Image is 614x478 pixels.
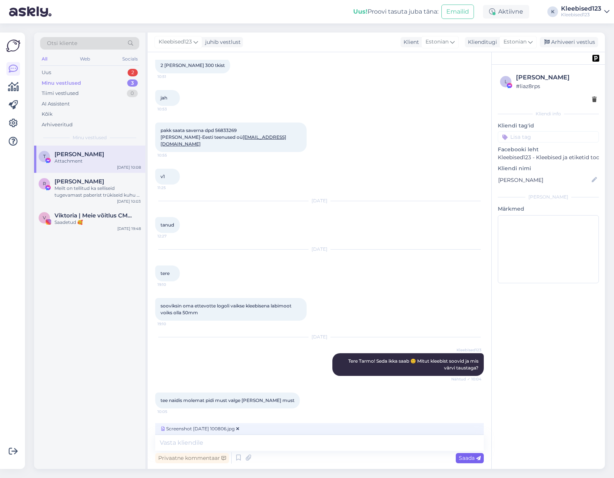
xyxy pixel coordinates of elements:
div: [DATE] 10:03 [117,199,141,204]
div: Privaatne kommentaar [155,453,229,463]
span: 11:25 [157,185,186,191]
div: Aktiivne [483,5,529,19]
span: Estonian [503,38,527,46]
div: Socials [121,54,139,64]
span: Saada [459,455,481,461]
span: tee naidis molemat pidi must valge [PERSON_NAME] must [161,397,295,403]
div: AI Assistent [42,100,70,108]
b: Uus! [353,8,368,15]
span: Otsi kliente [47,39,77,47]
div: [DATE] [155,246,484,253]
div: [DATE] 10:08 [117,165,141,170]
div: [DATE] [155,334,484,340]
span: T [43,154,46,159]
span: V [43,215,46,220]
div: Kleebised123 [561,12,601,18]
div: Proovi tasuta juba täna: [353,7,438,16]
div: Saadetud 🥰 [55,219,141,226]
span: Viktoria | Meie võitlus CMVga ✨ [55,212,133,219]
span: Estonian [425,38,449,46]
div: Klient [401,38,419,46]
span: tanud [161,222,174,228]
div: juhib vestlust [202,38,241,46]
div: 3 [127,79,138,87]
span: R [43,181,46,186]
span: 12:27 [157,233,186,239]
div: [PERSON_NAME] [498,194,599,200]
div: Tiimi vestlused [42,90,79,97]
div: Web [78,54,92,64]
p: Kliendi nimi [498,165,599,172]
div: Klienditugi [465,38,497,46]
div: Meilt on tellitud ka selliseid tugevamast paberist trükiseid kuhu x arv [PERSON_NAME] kui saab tä... [55,185,141,199]
button: Emailid [441,5,474,19]
p: Facebooki leht [498,146,599,154]
span: l [505,79,507,84]
span: Kleebised123 [453,347,482,353]
img: pd [592,55,599,62]
div: Arhiveeritud [42,121,73,129]
span: 19:10 [157,282,186,287]
span: Tarmo Piho [55,151,104,158]
span: Screenshot [DATE] 100806.jpg [160,425,241,432]
div: Kliendi info [498,110,599,117]
img: Askly Logo [6,39,20,53]
div: [PERSON_NAME] [516,73,597,82]
div: [DATE] 19:48 [117,226,141,231]
div: 2 [128,69,138,76]
span: 10:05 [157,409,186,414]
div: Kõik [42,110,53,118]
p: Kleebised123 - Kleebised ja etiketid toodetele ning kleebised autodele. [498,154,599,161]
span: Nähtud ✓ 10:04 [451,376,482,382]
div: K [547,6,558,17]
span: Tere Tarmo! Seda ikka saab 😊 Mitut kleebist soovid ja mis värvi taustaga? [348,358,480,371]
input: Lisa tag [498,131,599,143]
input: Lisa nimi [498,176,590,184]
span: Minu vestlused [73,134,107,141]
p: Kliendi tag'id [498,122,599,130]
span: 10:51 [157,74,186,79]
p: Märkmed [498,205,599,213]
span: Kleebised123 [159,38,192,46]
span: Ruth Kõivisto [55,178,104,185]
span: pakk saata saverna dpd 56833269 [PERSON_NAME]-Eesti teenused oü [161,127,286,147]
div: All [40,54,49,64]
span: 10:53 [157,106,186,112]
span: 2 [PERSON_NAME] 300 tkist [161,62,225,68]
div: [DATE] [155,197,484,204]
span: tere [161,270,170,276]
span: 19:10 [157,321,186,327]
span: jah [161,95,167,101]
span: v1 [161,174,165,179]
div: Minu vestlused [42,79,81,87]
div: 0 [127,90,138,97]
div: Uus [42,69,51,76]
span: 10:55 [157,152,186,158]
div: Arhiveeri vestlus [540,37,598,47]
span: sooviksin oma ettevotte logoli vaikse kleebisena labimoot voiks olla 50mm [161,303,293,315]
div: Attachment [55,158,141,165]
a: Kleebised123Kleebised123 [561,6,609,18]
div: Kleebised123 [561,6,601,12]
div: # liaz8rps [516,82,597,90]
